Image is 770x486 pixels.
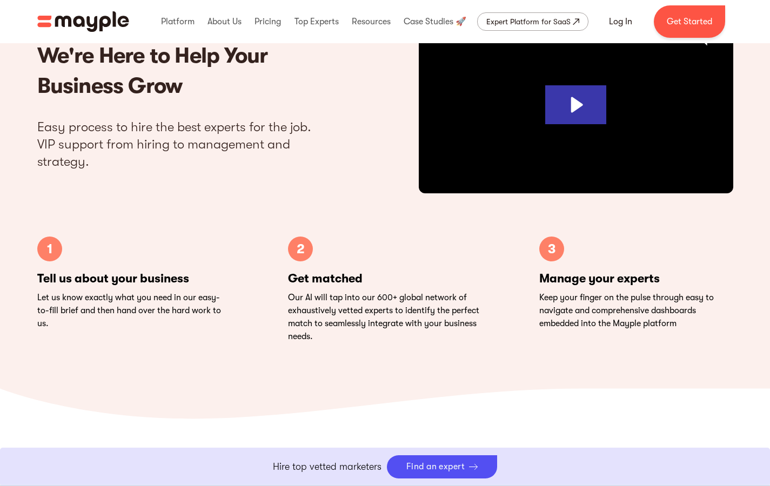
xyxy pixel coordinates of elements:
a: home [37,11,129,32]
p: Manage your experts [539,271,733,287]
p: Let us know exactly what you need in our easy-to-fill brief and then hand over the hard work to us. [37,291,231,330]
p: Easy process to hire the best experts for the job. VIP support from hiring to management and stra... [37,118,337,170]
p: 3 [548,239,555,259]
a: Get Started [654,5,725,38]
p: Tell us about your business [37,271,231,287]
a: Log In [596,9,645,35]
p: Get matched [288,271,482,287]
p: Our AI will tap into our 600+ global network of exhaustively vetted experts to identify the perfe... [288,291,482,343]
div: Expert Platform for SaaS [486,15,571,28]
div: Platform [158,4,197,39]
div: Resources [349,4,393,39]
h2: We're Here to Help Your Business Grow [37,40,337,101]
div: Top Experts [292,4,342,39]
div: Pricing [252,4,284,39]
p: 2 [297,239,305,259]
a: Expert Platform for SaaS [477,12,588,31]
div: About Us [205,4,244,39]
p: 1 [47,239,52,259]
button: Play Video: Mayple. Your Digital Marketing Home. [545,85,607,125]
img: Mayple logo [37,11,129,32]
p: Keep your finger on the pulse through easy to navigate and comprehensive dashboards embedded into... [539,291,733,330]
